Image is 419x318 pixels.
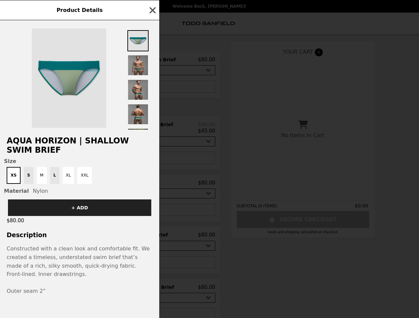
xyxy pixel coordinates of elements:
div: Constructed with a clean look and comfortable fit. We created a timeless, understated swim brief ... [7,244,153,278]
span: ” [43,288,45,294]
img: Thumbnail 4 [127,104,149,125]
img: Thumbnail 2 [127,55,149,76]
button: M [37,167,47,184]
button: XXL [77,167,92,184]
img: Thumbnail 1 [127,30,149,51]
img: Thumbnail 3 [127,79,149,100]
div: Outer seam 2 [7,287,153,295]
button: + ADD [8,199,151,216]
span: Material [4,188,29,194]
span: Product Details [56,7,103,13]
img: XS / Nylon [32,28,106,128]
button: XS [7,167,21,184]
div: Nylon [4,188,155,194]
img: Thumbnail 5 [127,128,149,149]
button: XL [63,167,74,184]
span: Size [4,158,155,164]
